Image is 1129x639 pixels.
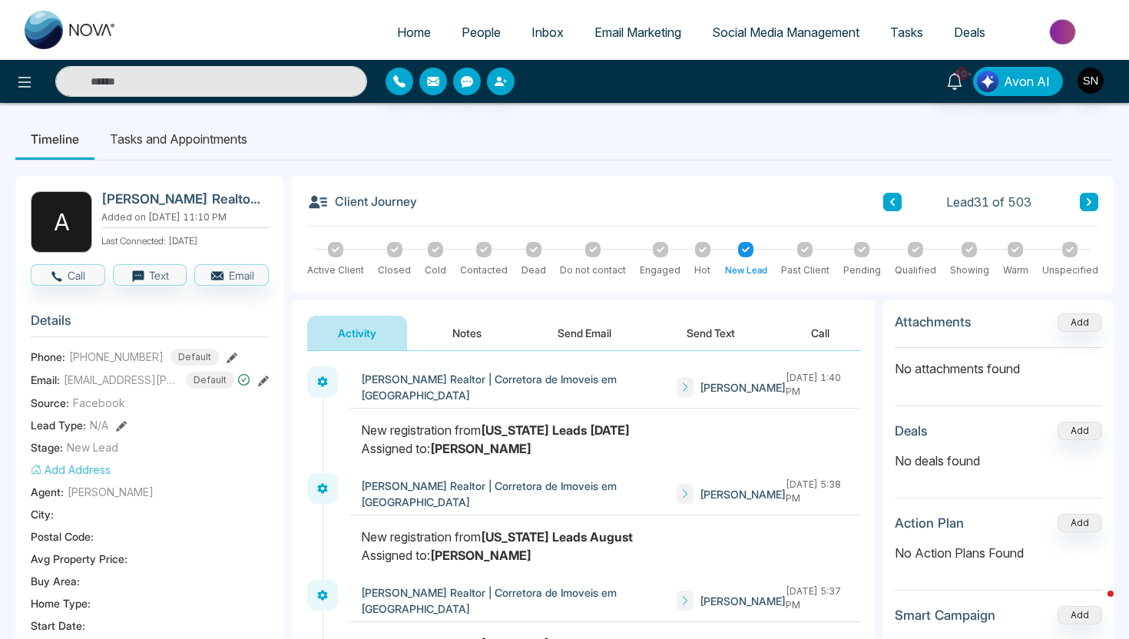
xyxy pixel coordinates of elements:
[31,372,60,388] span: Email:
[25,11,117,49] img: Nova CRM Logo
[31,484,64,500] span: Agent:
[531,25,564,40] span: Inbox
[67,439,118,455] span: New Lead
[73,395,125,411] span: Facebook
[712,25,859,40] span: Social Media Management
[31,617,85,634] span: Start Date :
[895,314,972,329] h3: Attachments
[516,18,579,47] a: Inbox
[31,573,80,589] span: Buy Area :
[843,263,881,277] div: Pending
[31,595,91,611] span: Home Type :
[113,264,187,286] button: Text
[31,395,69,411] span: Source:
[446,18,516,47] a: People
[1008,15,1120,49] img: Market-place.gif
[977,71,998,92] img: Lead Flow
[895,263,936,277] div: Qualified
[1004,72,1050,91] span: Avon AI
[64,372,179,388] span: [EMAIL_ADDRESS][PERSON_NAME][DOMAIN_NAME]
[700,486,786,502] span: [PERSON_NAME]
[954,25,985,40] span: Deals
[1058,606,1102,624] button: Add
[955,67,968,81] span: 10+
[895,423,928,439] h3: Deals
[700,379,786,396] span: [PERSON_NAME]
[31,506,54,522] span: City :
[895,608,995,623] h3: Smart Campaign
[656,316,766,350] button: Send Text
[1058,313,1102,332] button: Add
[1077,587,1114,624] iframe: Intercom live chat
[31,264,105,286] button: Call
[950,263,989,277] div: Showing
[460,263,508,277] div: Contacted
[700,593,786,609] span: [PERSON_NAME]
[90,417,108,433] span: N/A
[194,264,269,286] button: Email
[68,484,154,500] span: [PERSON_NAME]
[94,118,263,160] li: Tasks and Appointments
[31,349,65,365] span: Phone:
[1058,514,1102,532] button: Add
[69,349,164,365] span: [PHONE_NUMBER]
[781,263,829,277] div: Past Client
[15,118,94,160] li: Timeline
[307,263,364,277] div: Active Client
[594,25,681,40] span: Email Marketing
[521,263,546,277] div: Dead
[425,263,446,277] div: Cold
[31,551,127,567] span: Avg Property Price :
[1078,68,1104,94] img: User Avatar
[397,25,431,40] span: Home
[640,263,680,277] div: Engaged
[895,544,1102,562] p: No Action Plans Found
[422,316,512,350] button: Notes
[1042,263,1098,277] div: Unspecified
[1003,263,1028,277] div: Warm
[31,313,269,336] h3: Details
[31,191,92,253] div: A
[101,231,269,248] p: Last Connected: [DATE]
[361,371,670,403] span: [PERSON_NAME] Realtor | Corretora de Imoveis em [GEOGRAPHIC_DATA]
[171,349,219,366] span: Default
[939,18,1001,47] a: Deals
[725,263,767,277] div: New Lead
[462,25,501,40] span: People
[186,372,234,389] span: Default
[780,316,860,350] button: Call
[1058,422,1102,440] button: Add
[895,348,1102,378] p: No attachments found
[875,18,939,47] a: Tasks
[101,210,269,224] p: Added on [DATE] 11:10 PM
[361,584,670,617] span: [PERSON_NAME] Realtor | Corretora de Imoveis em [GEOGRAPHIC_DATA]
[31,528,94,545] span: Postal Code :
[361,478,670,510] span: [PERSON_NAME] Realtor | Corretora de Imoveis em [GEOGRAPHIC_DATA]
[378,263,411,277] div: Closed
[31,417,86,433] span: Lead Type:
[697,18,875,47] a: Social Media Management
[946,193,1031,211] span: Lead 31 of 503
[31,439,63,455] span: Stage:
[895,452,1102,470] p: No deals found
[560,263,626,277] div: Do not contact
[890,25,923,40] span: Tasks
[786,371,849,403] div: [DATE] 1:40 PM
[307,191,417,213] h3: Client Journey
[936,67,973,94] a: 10+
[527,316,642,350] button: Send Email
[973,67,1063,96] button: Avon AI
[382,18,446,47] a: Home
[101,191,263,207] h2: [PERSON_NAME] Realtor | Corretora de Imoveis em [GEOGRAPHIC_DATA]
[579,18,697,47] a: Email Marketing
[786,478,849,510] div: [DATE] 5:38 PM
[31,462,111,478] button: Add Address
[786,584,849,617] div: [DATE] 5:37 PM
[694,263,710,277] div: Hot
[895,515,964,531] h3: Action Plan
[307,316,407,350] button: Activity
[1058,315,1102,328] span: Add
